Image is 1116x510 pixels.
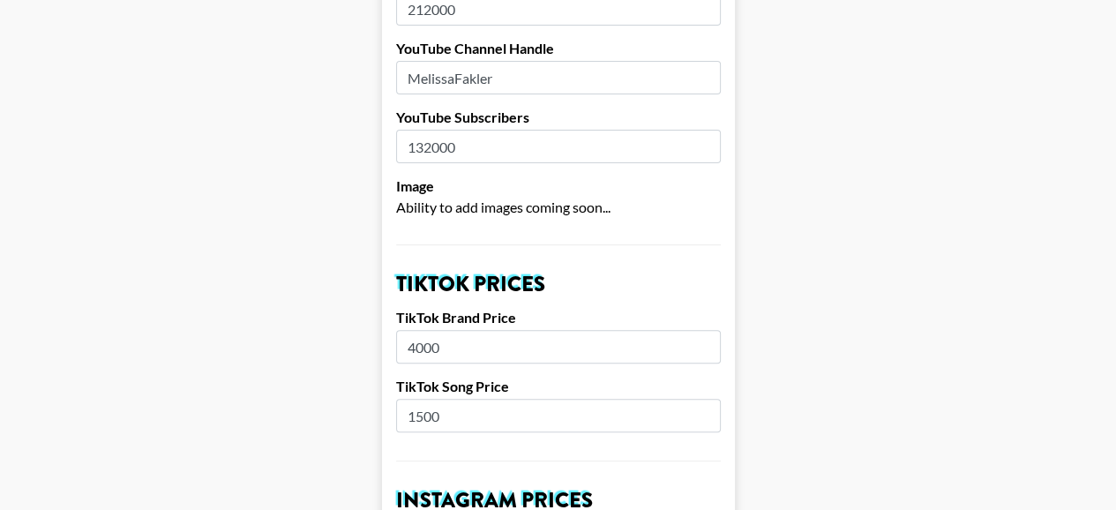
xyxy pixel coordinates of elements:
label: TikTok Brand Price [396,309,721,326]
label: TikTok Song Price [396,378,721,395]
label: YouTube Subscribers [396,109,721,126]
label: Image [396,177,721,195]
h2: TikTok Prices [396,274,721,295]
span: Ability to add images coming soon... [396,199,610,215]
label: YouTube Channel Handle [396,40,721,57]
